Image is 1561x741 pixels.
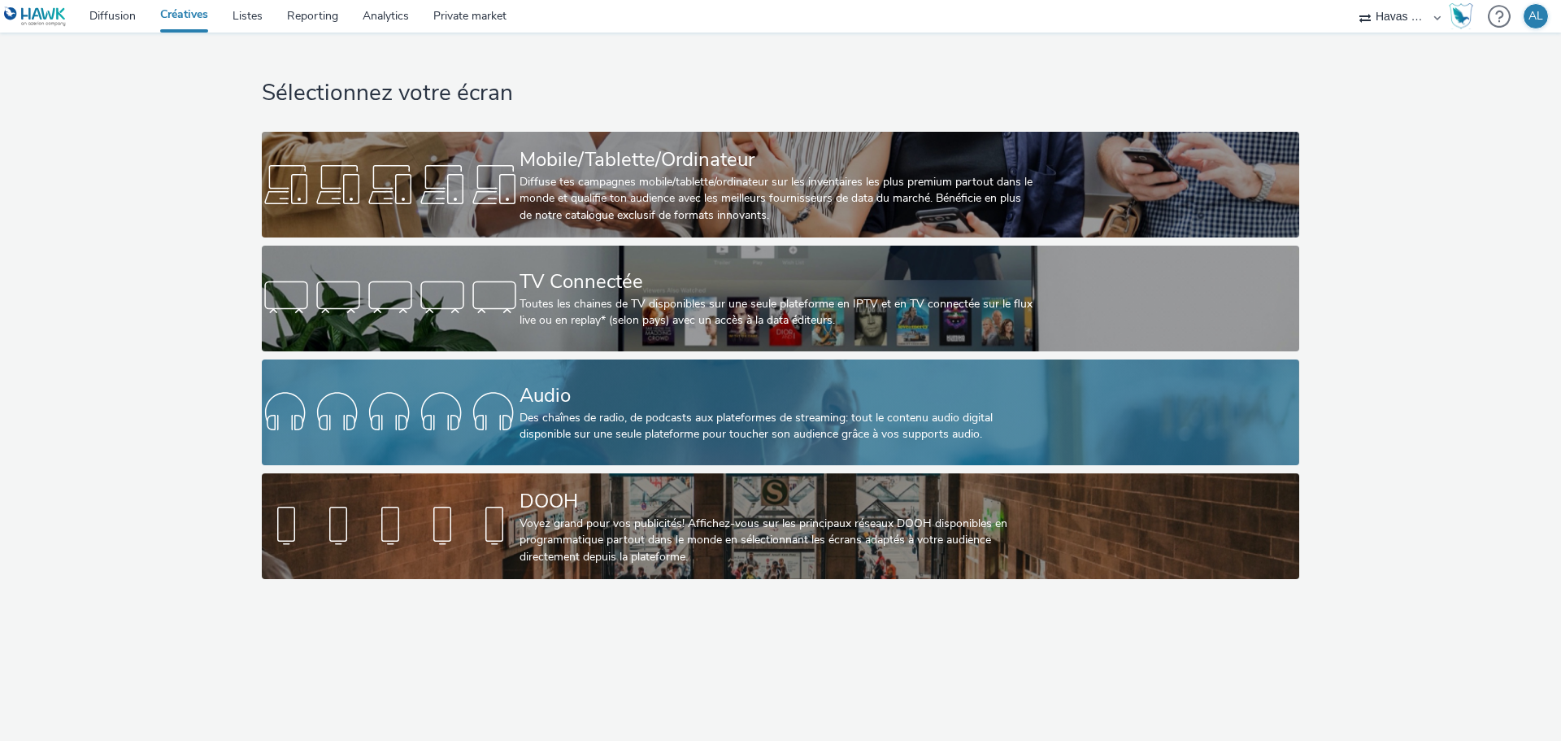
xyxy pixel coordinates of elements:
[1528,4,1543,28] div: AL
[520,268,1035,296] div: TV Connectée
[262,473,1298,579] a: DOOHVoyez grand pour vos publicités! Affichez-vous sur les principaux réseaux DOOH disponibles en...
[262,78,1298,109] h1: Sélectionnez votre écran
[262,132,1298,238] a: Mobile/Tablette/OrdinateurDiffuse tes campagnes mobile/tablette/ordinateur sur les inventaires le...
[520,174,1035,224] div: Diffuse tes campagnes mobile/tablette/ordinateur sur les inventaires les plus premium partout dan...
[520,516,1035,565] div: Voyez grand pour vos publicités! Affichez-vous sur les principaux réseaux DOOH disponibles en pro...
[262,360,1298,465] a: AudioDes chaînes de radio, de podcasts aux plateformes de streaming: tout le contenu audio digita...
[520,487,1035,516] div: DOOH
[520,296,1035,329] div: Toutes les chaines de TV disponibles sur une seule plateforme en IPTV et en TV connectée sur le f...
[1449,3,1480,29] a: Hawk Academy
[520,381,1035,410] div: Audio
[4,7,67,27] img: undefined Logo
[520,410,1035,443] div: Des chaînes de radio, de podcasts aux plateformes de streaming: tout le contenu audio digital dis...
[520,146,1035,174] div: Mobile/Tablette/Ordinateur
[1449,3,1473,29] img: Hawk Academy
[262,246,1298,351] a: TV ConnectéeToutes les chaines de TV disponibles sur une seule plateforme en IPTV et en TV connec...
